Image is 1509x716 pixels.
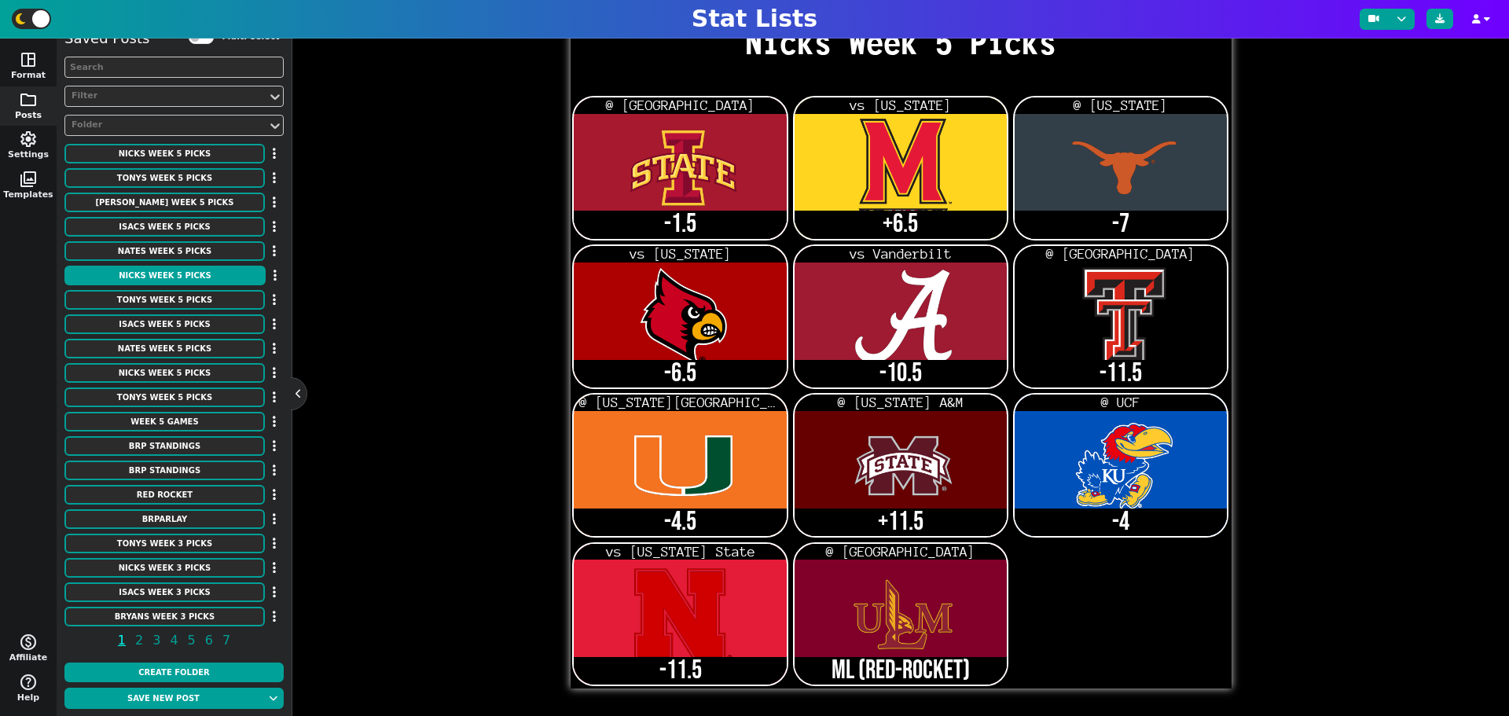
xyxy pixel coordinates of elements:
div: Folder [72,119,261,132]
span: 1 [116,630,128,650]
h1: Nicks Week 5 Picks [571,25,1232,60]
span: 3 [150,630,163,650]
button: Tonys Week 5 Picks [64,168,265,188]
span: 7 [220,630,233,650]
button: Red Rocket [64,485,265,505]
button: Isacs Week 3 Picks [64,582,265,602]
input: Search [64,57,284,78]
button: Nicks Week 3 Picks [64,558,265,578]
span: @ [US_STATE][GEOGRAPHIC_DATA] [579,395,807,410]
span: vs [US_STATE] [630,246,732,262]
span: photo_library [19,170,38,189]
span: 5 [185,630,198,650]
span: -1.5 [579,211,782,237]
span: -6.5 [579,361,782,387]
button: Tonys Week 5 Picks [64,387,265,407]
span: @ [GEOGRAPHIC_DATA] [826,544,975,560]
span: settings [19,130,38,149]
button: Isacs Week 5 Picks [64,217,265,237]
span: -7 [1019,211,1222,237]
span: -11.5 [579,658,782,684]
span: @ [GEOGRAPHIC_DATA] [606,97,755,113]
button: Bryans Week 3 Picks [64,607,265,626]
span: ML (RED-ROCKET) [799,658,1002,684]
button: Nicks Week 5 Picks [64,266,266,285]
button: Nicks Week 5 Picks [64,363,265,383]
span: 2 [133,630,145,650]
button: Create Folder [64,663,284,682]
span: -11.5 [1019,361,1222,387]
button: Nates Week 5 Picks [64,339,265,358]
span: space_dashboard [19,50,38,69]
span: folder [19,90,38,109]
button: Isacs Week 5 Picks [64,314,265,334]
span: help [19,673,38,692]
button: Save new post [64,688,263,709]
h1: Stat Lists [692,5,817,33]
button: BRP Standings [64,436,265,456]
button: Tonys Week 3 Picks [64,534,265,553]
span: vs [US_STATE] State [606,544,755,560]
span: -10.5 [799,361,1002,387]
button: BRParlay [64,509,265,529]
span: vs [US_STATE] [850,97,952,113]
div: Filter [72,90,261,103]
button: Week 5 Games [64,412,265,431]
span: @ UCF [1101,395,1140,410]
span: 4 [167,630,180,650]
button: Tonys Week 5 Picks [64,290,265,310]
span: +11.5 [799,509,1002,535]
button: Nicks Week 5 Picks [64,144,265,163]
span: -4.5 [579,509,782,535]
span: monetization_on [19,633,38,652]
span: +6.5 [799,211,1002,237]
button: Nates Week 5 Picks [64,241,265,261]
h5: Saved Posts [64,30,149,47]
span: -4 [1019,509,1222,535]
button: [PERSON_NAME] Week 5 Picks [64,193,265,212]
button: BRP Standings [64,461,265,480]
span: @ [US_STATE] A&M [838,395,964,410]
span: 6 [203,630,215,650]
span: @ [GEOGRAPHIC_DATA] [1046,246,1195,262]
span: @ [US_STATE] [1074,97,1168,113]
span: vs Vanderbilt [850,246,952,262]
